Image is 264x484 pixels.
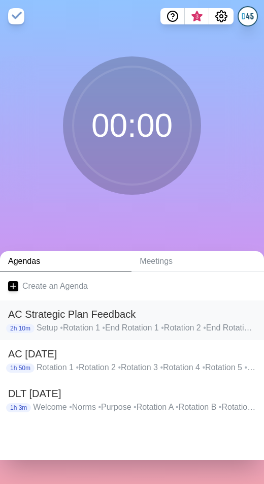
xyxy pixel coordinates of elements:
[102,323,105,332] span: •
[193,13,201,21] span: 3
[160,8,185,24] button: Help
[37,322,256,334] p: Setup Rotation 1 End Rotation 1 Rotation 2 End Rotation 2 Rotation 3 End Rotation 3 Rotation 4 En...
[6,324,35,333] p: 2h 10m
[6,364,35,373] p: 1h 50m
[185,8,209,24] button: What’s new
[76,363,79,372] span: •
[161,323,164,332] span: •
[160,363,163,372] span: •
[219,403,222,411] span: •
[37,361,256,374] p: Rotation 1 Rotation 2 Rotation 3 Rotation 4 Rotation 5 Rotation 6 Rotation 7 Rotation 8 Rotation ...
[176,403,179,411] span: •
[98,403,101,411] span: •
[8,346,256,361] h2: AC [DATE]
[60,323,63,332] span: •
[8,307,256,322] h2: AC Strategic Plan Feedback
[118,363,121,372] span: •
[33,401,256,413] p: Welcome Norms Purpose Rotation A Rotation B Rotation C Mission/Vision Core Values Portrait of a G...
[134,403,137,411] span: •
[8,8,24,24] img: timeblocks logo
[202,363,205,372] span: •
[131,251,264,272] a: Meetings
[69,403,72,411] span: •
[209,8,234,24] button: Settings
[8,386,256,401] h2: DLT [DATE]
[6,403,31,412] p: 1h 3m
[244,363,255,372] span: •
[203,323,206,332] span: •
